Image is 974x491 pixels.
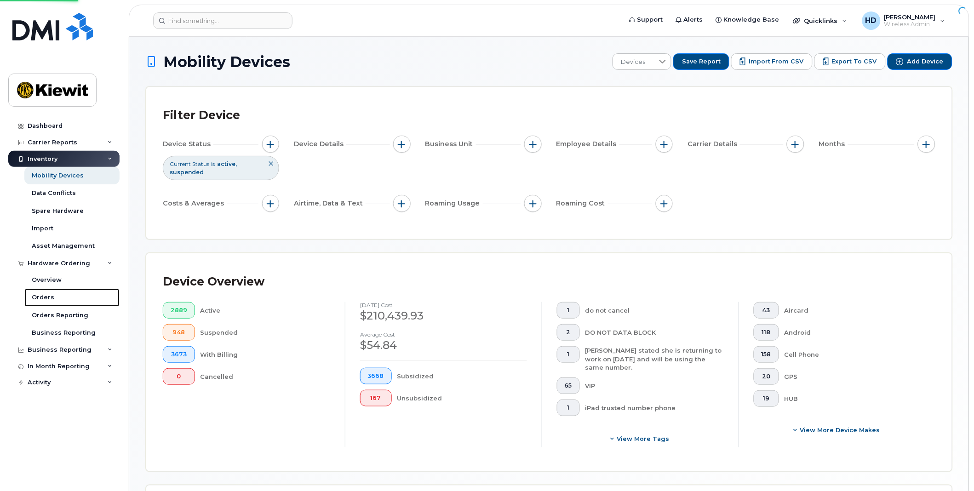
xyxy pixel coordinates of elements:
[754,390,779,407] button: 19
[585,346,724,372] div: [PERSON_NAME] stated she is returning to work on [DATE] and will be using the same number.
[585,400,724,416] div: iPad trusted number phone
[201,324,331,341] div: Suspended
[557,431,724,447] button: View more tags
[163,54,290,70] span: Mobility Devices
[171,307,187,314] span: 2889
[163,199,227,208] span: Costs & Averages
[368,394,384,402] span: 167
[557,324,580,341] button: 2
[754,346,779,363] button: 158
[425,199,483,208] span: Roaming Usage
[397,390,527,406] div: Unsubsidized
[785,324,921,341] div: Android
[556,139,619,149] span: Employee Details
[170,160,209,168] span: Current Status
[557,377,580,394] button: 65
[360,308,527,324] div: $210,439.93
[785,302,921,319] div: Aircard
[565,329,572,336] span: 2
[425,139,476,149] span: Business Unit
[785,390,921,407] div: HUB
[201,302,331,319] div: Active
[368,372,384,380] span: 3668
[294,139,346,149] span: Device Details
[934,451,967,484] iframe: Messenger Launcher
[211,160,215,168] span: is
[617,434,670,443] span: View more tags
[762,373,771,380] span: 20
[163,139,213,149] span: Device Status
[163,346,195,363] button: 3673
[163,324,195,341] button: 948
[682,57,721,66] span: Save Report
[360,368,392,384] button: 3668
[565,351,572,358] span: 1
[754,324,779,341] button: 118
[163,368,195,385] button: 0
[171,329,187,336] span: 948
[294,199,366,208] span: Airtime, Data & Text
[754,302,779,319] button: 43
[171,351,187,358] span: 3673
[731,53,813,70] button: Import from CSV
[163,302,195,319] button: 2889
[785,368,921,385] div: GPS
[171,373,187,380] span: 0
[673,53,729,70] button: Save Report
[557,400,580,416] button: 1
[201,346,331,363] div: With Billing
[819,139,848,149] span: Months
[360,337,527,353] div: $54.84
[754,368,779,385] button: 20
[360,302,527,308] h4: [DATE] cost
[613,54,654,70] span: Devices
[754,422,921,438] button: View More Device Makes
[360,331,527,337] h4: Average cost
[800,426,880,434] span: View More Device Makes
[163,270,264,294] div: Device Overview
[762,307,771,314] span: 43
[585,324,724,341] div: DO NOT DATA BLOCK
[565,382,572,389] span: 65
[762,329,771,336] span: 118
[556,199,608,208] span: Roaming Cost
[785,346,921,363] div: Cell Phone
[565,307,572,314] span: 1
[217,160,237,167] span: active
[749,57,804,66] span: Import from CSV
[762,395,771,402] span: 19
[762,351,771,358] span: 158
[397,368,527,384] div: Subsidized
[585,302,724,319] div: do not cancel
[360,390,392,406] button: 167
[565,404,572,411] span: 1
[163,103,240,127] div: Filter Device
[907,57,944,66] span: Add Device
[170,169,204,176] span: suspended
[585,377,724,394] div: VIP
[201,368,331,385] div: Cancelled
[688,139,740,149] span: Carrier Details
[557,302,580,319] button: 1
[557,346,580,363] button: 1
[832,57,877,66] span: Export to CSV
[814,53,886,70] button: Export to CSV
[888,53,952,70] button: Add Device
